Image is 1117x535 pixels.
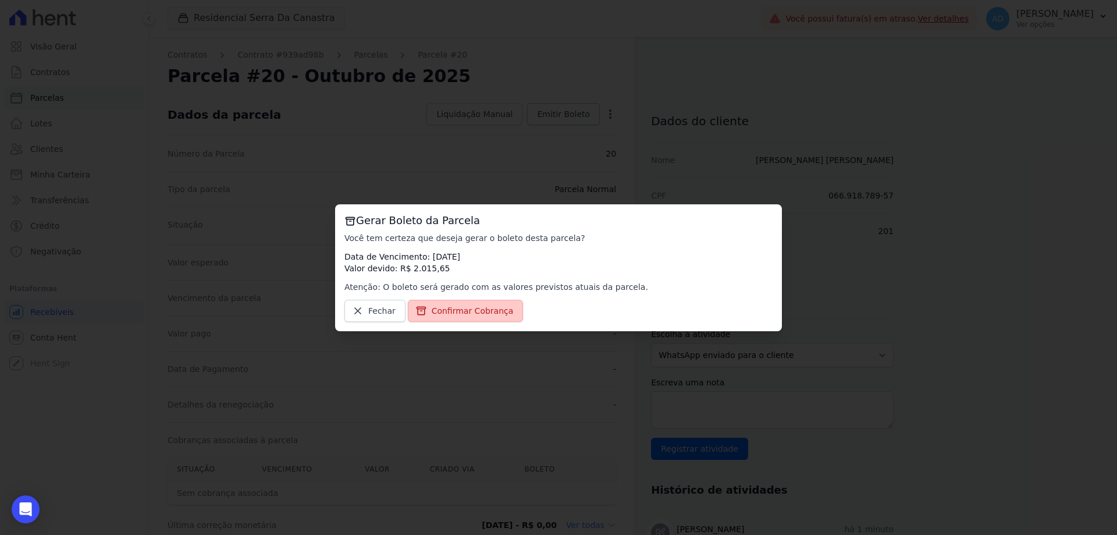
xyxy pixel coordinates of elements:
p: Data de Vencimento: [DATE] Valor devido: R$ 2.015,65 [344,251,773,274]
h3: Gerar Boleto da Parcela [344,214,773,228]
a: Fechar [344,300,405,322]
div: Open Intercom Messenger [12,495,40,523]
span: Fechar [368,305,396,317]
a: Confirmar Cobrança [408,300,524,322]
span: Confirmar Cobrança [432,305,514,317]
p: Você tem certeza que deseja gerar o boleto desta parcela? [344,232,773,244]
p: Atenção: O boleto será gerado com as valores previstos atuais da parcela. [344,281,773,293]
